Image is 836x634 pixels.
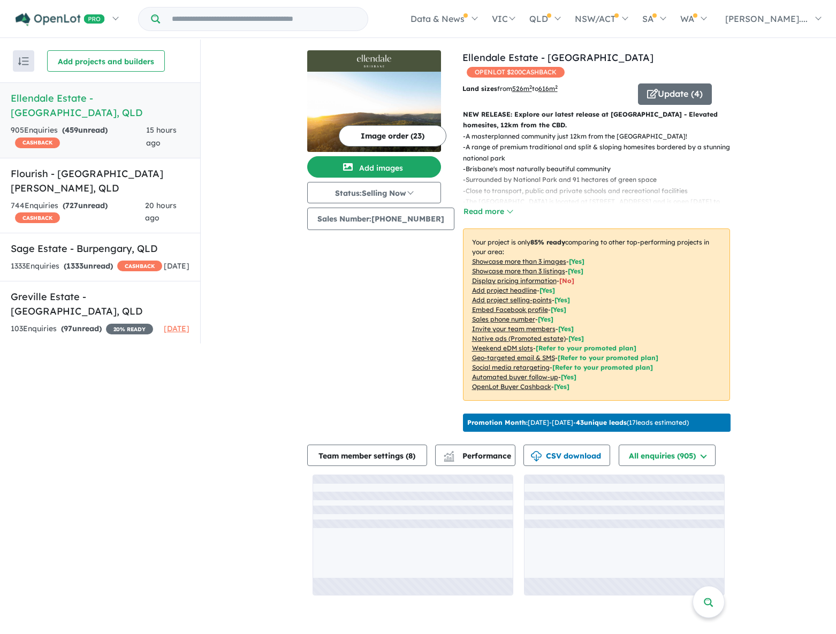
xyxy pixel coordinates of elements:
[11,289,189,318] h5: Greville Estate - [GEOGRAPHIC_DATA] , QLD
[532,85,558,93] span: to
[11,166,189,195] h5: Flourish - [GEOGRAPHIC_DATA][PERSON_NAME] , QLD
[472,315,535,323] u: Sales phone number
[463,164,739,174] p: - Brisbane's most naturally beautiful community
[619,445,716,466] button: All enquiries (905)
[463,174,739,185] p: - Surrounded by National Park and 91 hectares of green space
[16,13,105,26] img: Openlot PRO Logo White
[408,451,413,461] span: 8
[558,325,574,333] span: [ Yes ]
[444,451,453,457] img: line-chart.svg
[472,334,566,342] u: Native ads (Promoted estate)
[64,324,72,333] span: 97
[638,83,712,105] button: Update (4)
[463,196,739,218] p: - The [GEOGRAPHIC_DATA] is located at [STREET_ADDRESS] and is open [DATE] to [DATE] 11am - 4pm.
[467,418,689,427] p: [DATE] - [DATE] - ( 17 leads estimated)
[555,84,558,90] sup: 2
[339,125,446,147] button: Image order (23)
[568,334,584,342] span: [Yes]
[725,13,808,24] span: [PERSON_NAME]....
[558,354,658,362] span: [Refer to your promoted plan]
[472,344,533,352] u: Weekend eDM slots
[435,445,515,466] button: Performance
[538,85,558,93] u: 616 m
[11,91,189,120] h5: Ellendale Estate - [GEOGRAPHIC_DATA] , QLD
[472,305,548,314] u: Embed Facebook profile
[529,84,532,90] sup: 2
[307,50,441,152] a: Ellendale Estate - Upper Kedron LogoEllendale Estate - Upper Kedron
[568,267,583,275] span: [ Yes ]
[463,186,739,196] p: - Close to transport, public and private schools and recreational facilities
[467,67,565,78] span: OPENLOT $ 200 CASHBACK
[576,418,627,426] b: 43 unique leads
[462,85,497,93] b: Land sizes
[11,260,162,273] div: 1333 Enquir ies
[307,208,454,230] button: Sales Number:[PHONE_NUMBER]
[164,324,189,333] span: [DATE]
[472,257,566,265] u: Showcase more than 3 images
[551,305,566,314] span: [ Yes ]
[569,257,584,265] span: [ Yes ]
[15,212,60,223] span: CASHBACK
[64,261,113,271] strong: ( unread)
[445,451,511,461] span: Performance
[463,131,739,142] p: - A masterplanned community just 12km from the [GEOGRAPHIC_DATA]!
[65,125,78,135] span: 459
[472,286,537,294] u: Add project headline
[11,323,153,335] div: 103 Enquir ies
[106,324,153,334] span: 20 % READY
[472,296,552,304] u: Add project selling-points
[554,296,570,304] span: [ Yes ]
[145,201,177,223] span: 20 hours ago
[162,7,366,30] input: Try estate name, suburb, builder or developer
[531,451,542,462] img: download icon
[62,125,108,135] strong: ( unread)
[530,238,565,246] b: 85 % ready
[463,205,513,218] button: Read more
[512,85,532,93] u: 526 m
[472,277,557,285] u: Display pricing information
[65,201,78,210] span: 727
[61,324,102,333] strong: ( unread)
[11,200,145,225] div: 744 Enquir ies
[307,72,441,152] img: Ellendale Estate - Upper Kedron
[472,363,550,371] u: Social media retargeting
[462,51,653,64] a: Ellendale Estate - [GEOGRAPHIC_DATA]
[463,109,730,131] p: NEW RELEASE: Explore our latest release at [GEOGRAPHIC_DATA] - Elevated homesites, 12km from the ...
[63,201,108,210] strong: ( unread)
[11,241,189,256] h5: Sage Estate - Burpengary , QLD
[307,182,441,203] button: Status:Selling Now
[539,286,555,294] span: [ Yes ]
[538,315,553,323] span: [ Yes ]
[472,325,556,333] u: Invite your team members
[15,138,60,148] span: CASHBACK
[554,383,569,391] span: [Yes]
[117,261,162,271] span: CASHBACK
[467,418,528,426] b: Promotion Month:
[463,142,739,164] p: - A range of premium traditional and split & sloping homesites bordered by a stunning national park
[307,156,441,178] button: Add images
[146,125,177,148] span: 15 hours ago
[536,344,636,352] span: [Refer to your promoted plan]
[472,383,551,391] u: OpenLot Buyer Cashback
[66,261,83,271] span: 1333
[11,124,146,150] div: 905 Enquir ies
[311,55,437,67] img: Ellendale Estate - Upper Kedron Logo
[561,373,576,381] span: [Yes]
[472,354,555,362] u: Geo-targeted email & SMS
[472,267,565,275] u: Showcase more than 3 listings
[47,50,165,72] button: Add projects and builders
[523,445,610,466] button: CSV download
[307,445,427,466] button: Team member settings (8)
[164,261,189,271] span: [DATE]
[462,83,630,94] p: from
[444,454,454,461] img: bar-chart.svg
[472,373,558,381] u: Automated buyer follow-up
[18,57,29,65] img: sort.svg
[552,363,653,371] span: [Refer to your promoted plan]
[463,228,730,401] p: Your project is only comparing to other top-performing projects in your area: - - - - - - - - - -...
[559,277,574,285] span: [ No ]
